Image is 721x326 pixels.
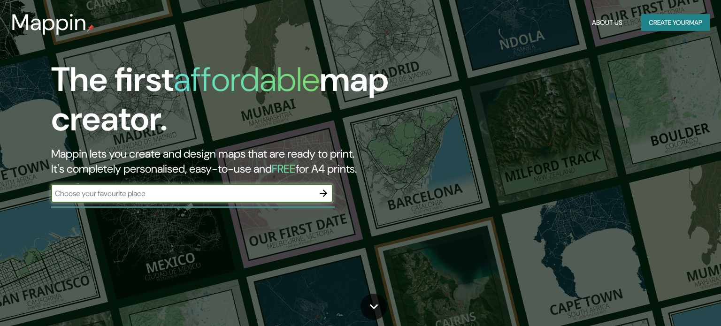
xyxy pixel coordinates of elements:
h5: FREE [272,161,296,176]
button: About Us [588,14,626,31]
img: mappin-pin [87,24,94,32]
input: Choose your favourite place [51,188,314,199]
h1: The first map creator. [51,60,412,146]
h3: Mappin [11,9,87,36]
h1: affordable [174,58,320,101]
h2: Mappin lets you create and design maps that are ready to print. It's completely personalised, eas... [51,146,412,176]
button: Create yourmap [641,14,710,31]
